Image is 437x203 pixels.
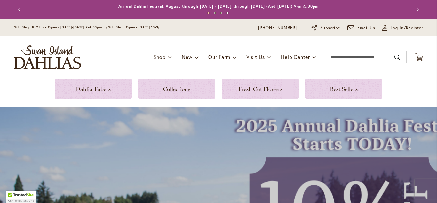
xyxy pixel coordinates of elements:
button: 4 of 4 [226,12,229,14]
span: Our Farm [208,54,230,60]
a: store logo [14,45,81,69]
span: Email Us [357,25,376,31]
a: Email Us [347,25,376,31]
span: Visit Us [246,54,265,60]
span: Help Center [281,54,310,60]
span: Log In/Register [391,25,423,31]
button: 1 of 4 [207,12,210,14]
button: 3 of 4 [220,12,222,14]
span: Shop [153,54,166,60]
a: Annual Dahlia Festival, August through [DATE] - [DATE] through [DATE] (And [DATE]) 9-am5:30pm [118,4,319,9]
span: New [182,54,192,60]
a: Log In/Register [382,25,423,31]
span: Subscribe [320,25,340,31]
span: Gift Shop & Office Open - [DATE]-[DATE] 9-4:30pm / [14,25,108,29]
button: 2 of 4 [214,12,216,14]
button: Previous [14,3,27,16]
a: Subscribe [311,25,340,31]
a: [PHONE_NUMBER] [258,25,297,31]
button: Next [410,3,423,16]
span: Gift Shop Open - [DATE] 10-3pm [108,25,163,29]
